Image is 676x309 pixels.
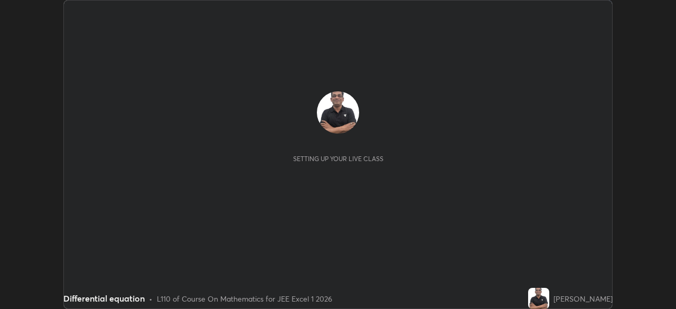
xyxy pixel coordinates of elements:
[293,155,383,163] div: Setting up your live class
[553,293,613,304] div: [PERSON_NAME]
[149,293,153,304] div: •
[63,292,145,305] div: Differential equation
[317,91,359,134] img: 68f5c4e3b5444b35b37347a9023640a5.jpg
[528,288,549,309] img: 68f5c4e3b5444b35b37347a9023640a5.jpg
[157,293,332,304] div: L110 of Course On Mathematics for JEE Excel 1 2026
